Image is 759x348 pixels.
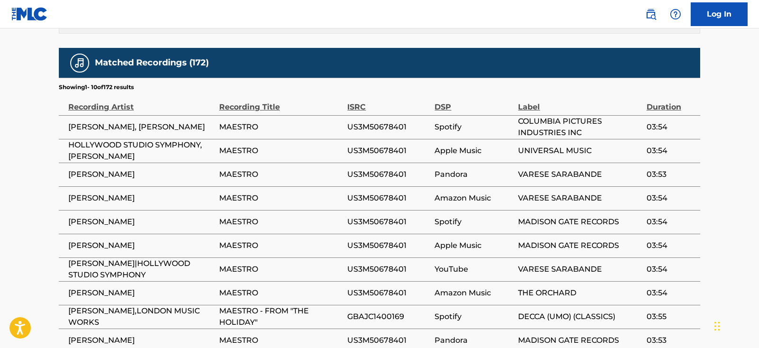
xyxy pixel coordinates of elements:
[518,116,641,138] span: COLUMBIA PICTURES INDUSTRIES INC
[68,121,214,133] span: [PERSON_NAME], [PERSON_NAME]
[647,287,695,299] span: 03:54
[347,216,430,228] span: US3M50678401
[670,9,681,20] img: help
[714,312,720,340] div: Drag
[647,92,695,113] div: Duration
[435,287,513,299] span: Amazon Music
[435,216,513,228] span: Spotify
[518,264,641,275] span: VARESE SARABANDE
[518,287,641,299] span: THE ORCHARD
[347,145,430,156] span: US3M50678401
[347,311,430,322] span: GBAJC1400169
[68,192,214,204] span: [PERSON_NAME]
[347,92,430,113] div: ISRC
[59,83,134,92] p: Showing 1 - 10 of 172 results
[435,240,513,251] span: Apple Music
[518,192,641,204] span: VARESE SARABANDE
[219,145,342,156] span: MAESTRO
[219,169,342,180] span: MAESTRO
[219,264,342,275] span: MAESTRO
[68,92,214,113] div: Recording Artist
[435,192,513,204] span: Amazon Music
[647,264,695,275] span: 03:54
[666,5,685,24] div: Help
[518,169,641,180] span: VARESE SARABANDE
[347,169,430,180] span: US3M50678401
[219,335,342,346] span: MAESTRO
[347,240,430,251] span: US3M50678401
[435,145,513,156] span: Apple Music
[641,5,660,24] a: Public Search
[647,145,695,156] span: 03:54
[11,7,48,21] img: MLC Logo
[518,240,641,251] span: MADISON GATE RECORDS
[347,287,430,299] span: US3M50678401
[68,139,214,162] span: HOLLYWOOD STUDIO SYMPHONY, [PERSON_NAME]
[435,92,513,113] div: DSP
[219,305,342,328] span: MAESTRO - FROM "THE HOLIDAY"
[219,121,342,133] span: MAESTRO
[435,264,513,275] span: YouTube
[435,335,513,346] span: Pandora
[647,121,695,133] span: 03:54
[647,169,695,180] span: 03:53
[645,9,657,20] img: search
[518,92,641,113] div: Label
[219,287,342,299] span: MAESTRO
[68,258,214,281] span: [PERSON_NAME]|HOLLYWOOD STUDIO SYMPHONY
[518,311,641,322] span: DECCA (UMO) (CLASSICS)
[219,240,342,251] span: MAESTRO
[518,335,641,346] span: MADISON GATE RECORDS
[647,335,695,346] span: 03:53
[347,121,430,133] span: US3M50678401
[647,240,695,251] span: 03:54
[647,216,695,228] span: 03:54
[435,121,513,133] span: Spotify
[68,240,214,251] span: [PERSON_NAME]
[518,216,641,228] span: MADISON GATE RECORDS
[647,311,695,322] span: 03:55
[68,169,214,180] span: [PERSON_NAME]
[74,57,85,69] img: Matched Recordings
[95,57,209,68] h5: Matched Recordings (172)
[68,335,214,346] span: [PERSON_NAME]
[347,335,430,346] span: US3M50678401
[712,302,759,348] iframe: Chat Widget
[68,287,214,299] span: [PERSON_NAME]
[219,192,342,204] span: MAESTRO
[435,169,513,180] span: Pandora
[219,216,342,228] span: MAESTRO
[647,192,695,204] span: 03:54
[435,311,513,322] span: Spotify
[68,216,214,228] span: [PERSON_NAME]
[219,92,342,113] div: Recording Title
[68,305,214,328] span: [PERSON_NAME],LONDON MUSIC WORKS
[347,192,430,204] span: US3M50678401
[691,2,748,26] a: Log In
[347,264,430,275] span: US3M50678401
[518,145,641,156] span: UNIVERSAL MUSIC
